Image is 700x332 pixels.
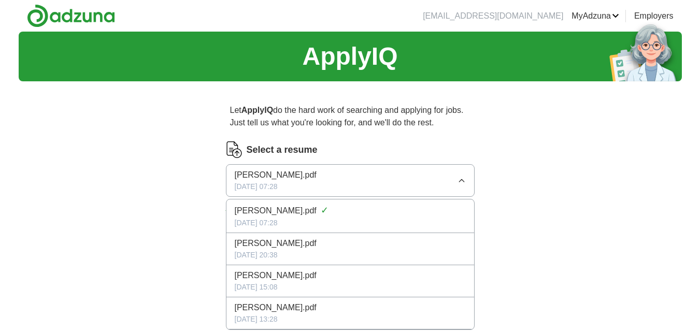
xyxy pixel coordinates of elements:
span: [PERSON_NAME].pdf [235,169,317,181]
div: [DATE] 15:08 [235,282,466,293]
span: [DATE] 07:28 [235,181,278,192]
label: Select a resume [247,143,318,157]
a: MyAdzuna [572,10,619,22]
div: [DATE] 07:28 [235,218,466,228]
li: [EMAIL_ADDRESS][DOMAIN_NAME] [423,10,563,22]
div: [DATE] 20:38 [235,250,466,261]
h1: ApplyIQ [302,38,397,75]
div: [DATE] 13:28 [235,314,466,325]
img: Adzuna logo [27,4,115,27]
img: CV Icon [226,141,242,158]
span: ✓ [321,204,328,218]
a: Employers [634,10,674,22]
span: [PERSON_NAME].pdf [235,301,317,314]
button: [PERSON_NAME].pdf[DATE] 07:28 [226,164,475,197]
span: [PERSON_NAME].pdf [235,269,317,282]
p: Let do the hard work of searching and applying for jobs. Just tell us what you're looking for, an... [226,100,475,133]
strong: ApplyIQ [241,106,273,114]
span: [PERSON_NAME].pdf [235,237,317,250]
span: [PERSON_NAME].pdf [235,205,317,217]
